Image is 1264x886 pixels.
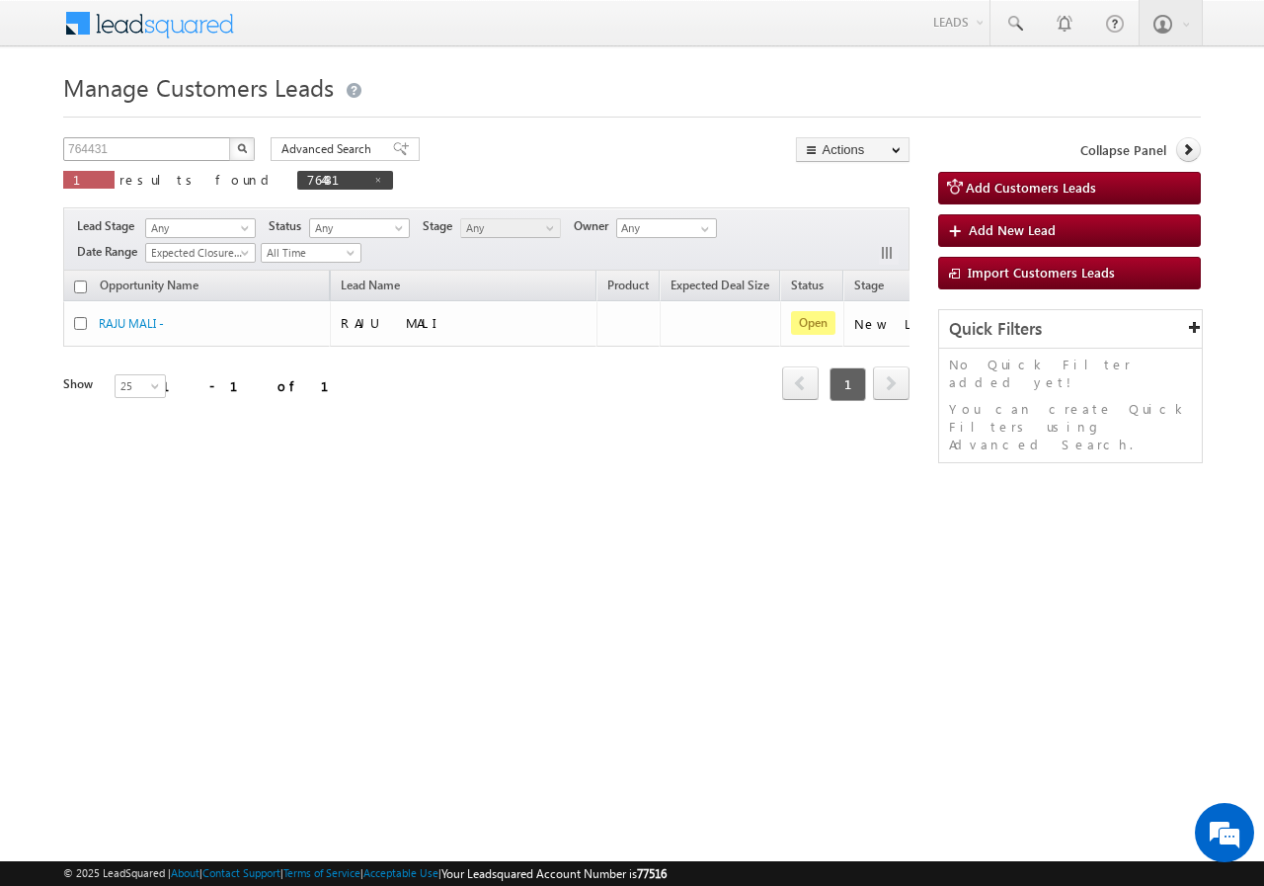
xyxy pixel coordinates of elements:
span: Lead Stage [77,217,142,235]
img: d_60004797649_company_0_60004797649 [34,104,83,129]
span: Lead Name [331,275,410,300]
a: Expected Deal Size [661,275,779,300]
a: Any [460,218,561,238]
button: Actions [796,137,909,162]
a: 25 [115,374,166,398]
span: Opportunity Name [100,278,198,292]
span: Any [461,219,555,237]
a: next [873,368,909,400]
a: Show All Items [690,219,715,239]
span: Expected Closure Date [146,244,249,262]
span: results found [119,171,276,188]
div: Quick Filters [939,310,1202,349]
a: prev [782,368,819,400]
a: Contact Support [202,866,280,879]
span: 764431 [307,171,363,188]
a: Status [781,275,833,300]
a: Expected Closure Date [145,243,256,263]
span: 1 [829,367,866,401]
img: Search [237,143,247,153]
span: Any [146,219,249,237]
span: Add Customers Leads [966,179,1096,196]
span: Collapse Panel [1080,141,1166,159]
span: Status [269,217,309,235]
span: next [873,366,909,400]
a: About [171,866,199,879]
input: Check all records [74,281,87,293]
div: Chat with us now [103,104,332,129]
a: All Time [261,243,361,263]
div: Show [63,375,99,393]
span: Date Range [77,243,145,261]
div: Minimize live chat window [324,10,371,57]
em: Start Chat [269,608,358,635]
a: RAJU MALI - [99,316,164,331]
span: All Time [262,244,355,262]
span: Expected Deal Size [671,278,769,292]
span: Your Leadsquared Account Number is [441,866,667,881]
span: Import Customers Leads [968,264,1115,281]
span: Stage [854,278,884,292]
span: Open [791,311,835,335]
span: prev [782,366,819,400]
span: Advanced Search [281,140,377,158]
span: Manage Customers Leads [63,71,334,103]
span: Owner [574,217,616,235]
span: Add New Lead [969,221,1056,238]
span: 77516 [637,866,667,881]
div: 1 - 1 of 1 [162,374,353,397]
a: Terms of Service [283,866,360,879]
a: Any [309,218,410,238]
p: You can create Quick Filters using Advanced Search. [949,400,1192,453]
span: 25 [116,377,168,395]
a: Opportunity Name [90,275,208,300]
span: 1 [73,171,105,188]
span: RAJU MALI [341,314,443,331]
span: Product [607,278,649,292]
div: New Lead [854,315,953,333]
a: Stage [844,275,894,300]
a: Any [145,218,256,238]
span: Stage [423,217,460,235]
a: Acceptable Use [363,866,438,879]
span: © 2025 LeadSquared | | | | | [63,864,667,883]
input: Type to Search [616,218,717,238]
p: No Quick Filter added yet! [949,356,1192,391]
textarea: Type your message and hit 'Enter' [26,183,360,592]
span: Any [310,219,404,237]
